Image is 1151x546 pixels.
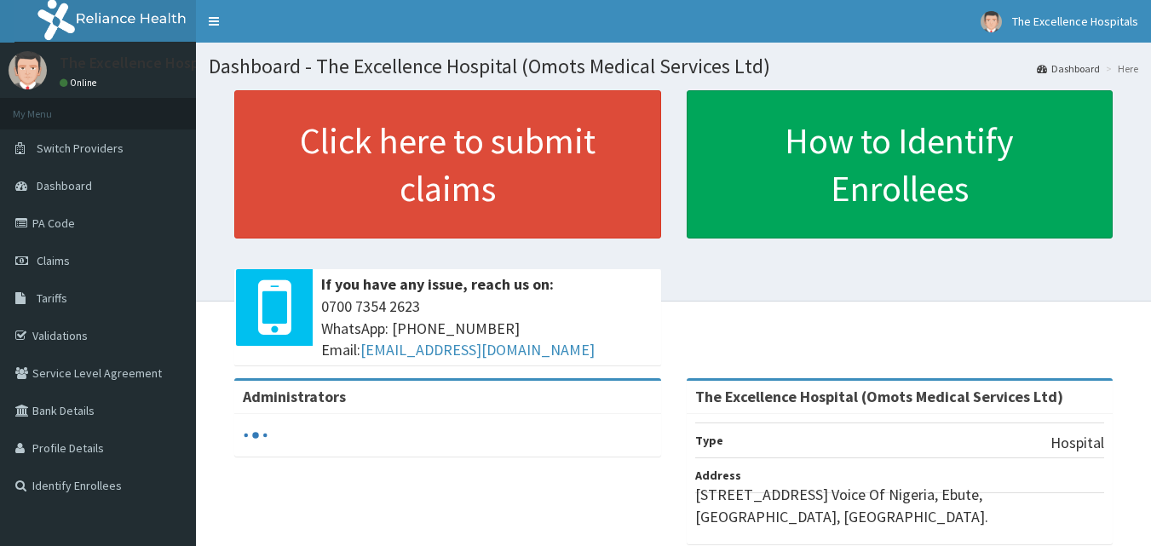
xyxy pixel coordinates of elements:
[9,51,47,89] img: User Image
[37,290,67,306] span: Tariffs
[321,274,554,294] b: If you have any issue, reach us on:
[243,422,268,448] svg: audio-loading
[695,468,741,483] b: Address
[234,90,661,239] a: Click here to submit claims
[695,433,723,448] b: Type
[60,55,228,71] p: The Excellence Hospitals
[695,484,1105,527] p: [STREET_ADDRESS] Voice Of Nigeria, Ebute, [GEOGRAPHIC_DATA], [GEOGRAPHIC_DATA].
[1037,61,1100,76] a: Dashboard
[37,253,70,268] span: Claims
[1012,14,1138,29] span: The Excellence Hospitals
[360,340,595,359] a: [EMAIL_ADDRESS][DOMAIN_NAME]
[243,387,346,406] b: Administrators
[981,11,1002,32] img: User Image
[209,55,1138,78] h1: Dashboard - The Excellence Hospital (Omots Medical Services Ltd)
[60,77,101,89] a: Online
[1050,432,1104,454] p: Hospital
[695,387,1063,406] strong: The Excellence Hospital (Omots Medical Services Ltd)
[37,178,92,193] span: Dashboard
[321,296,653,361] span: 0700 7354 2623 WhatsApp: [PHONE_NUMBER] Email:
[687,90,1114,239] a: How to Identify Enrollees
[37,141,124,156] span: Switch Providers
[1102,61,1138,76] li: Here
